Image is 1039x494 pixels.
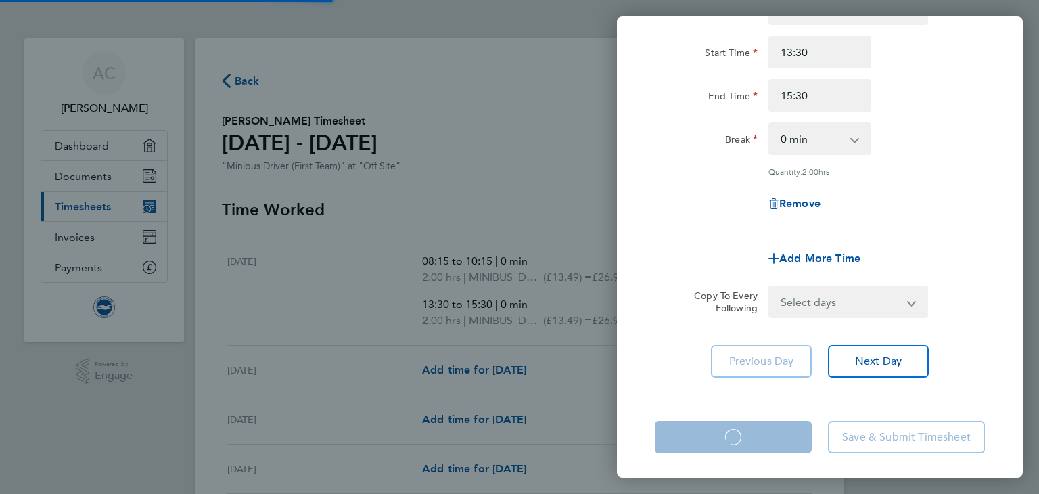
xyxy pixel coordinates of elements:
[708,90,758,106] label: End Time
[768,166,928,177] div: Quantity: hrs
[683,290,758,314] label: Copy To Every Following
[855,355,902,368] span: Next Day
[802,166,818,177] span: 2.00
[779,252,860,265] span: Add More Time
[768,198,821,209] button: Remove
[725,133,758,150] label: Break
[768,36,871,68] input: E.g. 08:00
[705,47,758,63] label: Start Time
[768,79,871,112] input: E.g. 18:00
[779,197,821,210] span: Remove
[828,345,929,378] button: Next Day
[768,253,860,264] button: Add More Time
